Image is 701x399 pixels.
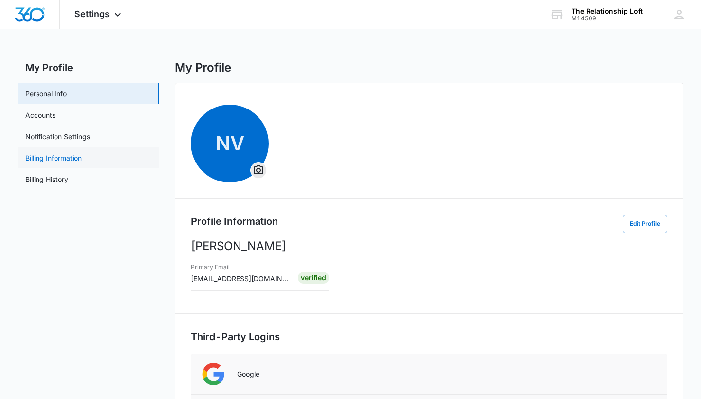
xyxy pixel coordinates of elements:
[175,60,231,75] h1: My Profile
[298,272,329,284] div: Verified
[251,163,266,178] button: Overflow Menu
[572,7,643,15] div: account name
[191,214,278,229] h2: Profile Information
[25,89,67,99] a: Personal Info
[191,329,667,344] h2: Third-Party Logins
[605,363,662,385] iframe: Sign in with Google Button
[623,215,667,233] button: Edit Profile
[191,263,291,272] h3: Primary Email
[237,370,259,379] p: Google
[191,105,269,182] span: NVOverflow Menu
[572,15,643,22] div: account id
[191,105,269,182] span: NV
[191,274,308,283] span: [EMAIL_ADDRESS][DOMAIN_NAME]
[25,110,55,120] a: Accounts
[191,237,667,255] p: [PERSON_NAME]
[201,362,225,386] img: Google
[25,131,90,142] a: Notification Settings
[25,174,68,184] a: Billing History
[25,153,82,163] a: Billing Information
[74,9,110,19] span: Settings
[18,60,159,75] h2: My Profile
[609,363,657,385] div: Sign in with Google. Opens in new tab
